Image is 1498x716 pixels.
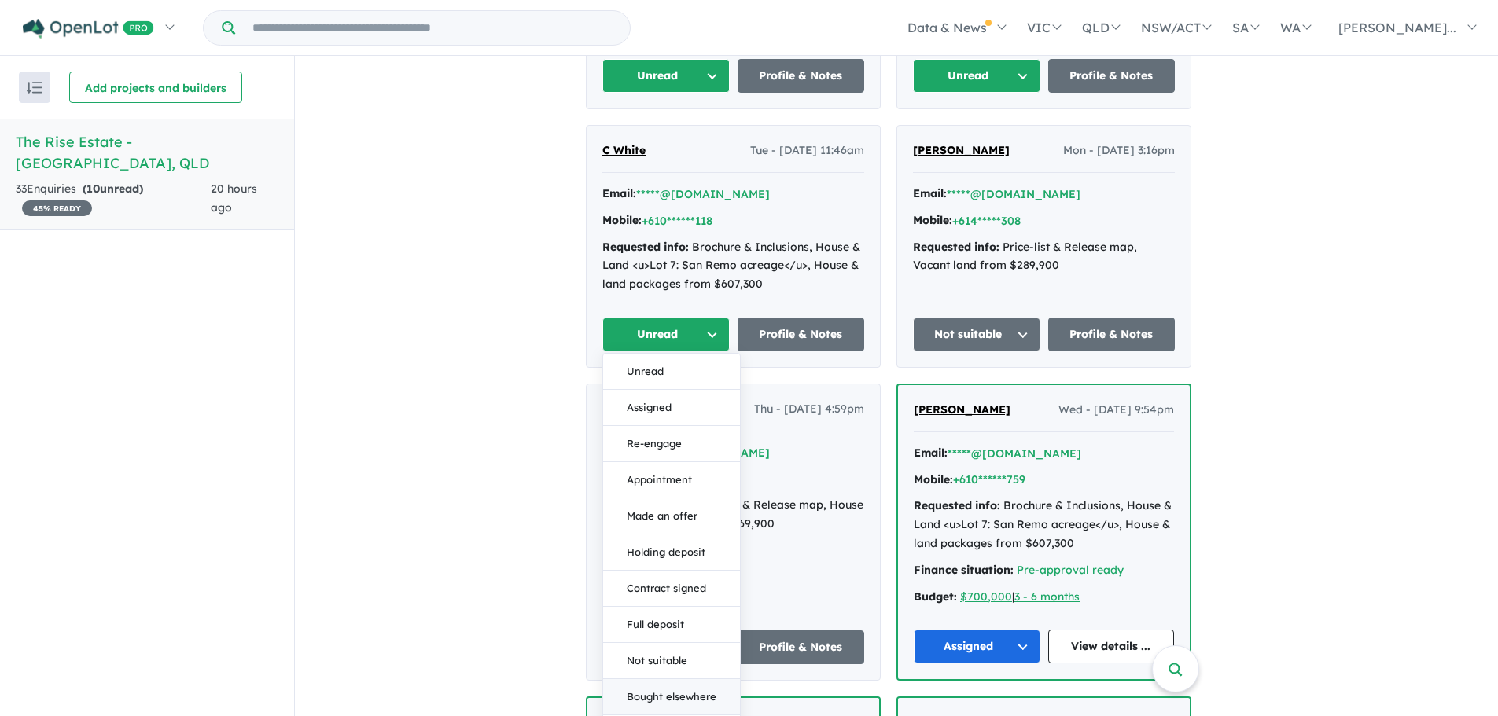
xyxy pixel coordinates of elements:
span: 45 % READY [22,200,92,216]
button: Not suitable [913,318,1040,351]
strong: Finance situation: [914,563,1014,577]
img: Openlot PRO Logo White [23,19,154,39]
div: 33 Enquir ies [16,180,211,218]
strong: Requested info: [913,240,999,254]
strong: Mobile: [602,213,642,227]
button: Made an offer [603,498,740,534]
a: $700,000 [960,589,1012,604]
strong: Mobile: [914,472,953,487]
button: Not suitable [603,643,740,679]
input: Try estate name, suburb, builder or developer [238,11,627,45]
span: [PERSON_NAME] [914,402,1010,417]
span: 10 [86,182,100,196]
button: Unread [602,318,730,351]
button: Assigned [914,630,1040,663]
div: | [914,588,1174,607]
span: Thu - [DATE] 4:59pm [754,400,864,419]
button: Holding deposit [603,534,740,571]
strong: ( unread) [83,182,143,196]
button: Unread [603,354,740,390]
a: Profile & Notes [738,630,865,664]
strong: Email: [913,186,947,200]
button: Unread [913,59,1040,93]
button: Full deposit [603,607,740,643]
span: [PERSON_NAME]... [1338,20,1456,35]
a: [PERSON_NAME] [914,401,1010,420]
h5: The Rise Estate - [GEOGRAPHIC_DATA] , QLD [16,131,278,174]
img: sort.svg [27,82,42,94]
button: Re-engage [603,426,740,462]
a: Profile & Notes [738,59,865,93]
div: Price-list & Release map, Vacant land from $289,900 [913,238,1175,276]
strong: Requested info: [914,498,1000,512]
span: 20 hours ago [211,182,257,215]
strong: Email: [602,186,636,200]
a: View details ... [1048,630,1175,663]
button: Contract signed [603,571,740,607]
a: Pre-approval ready [1017,563,1124,577]
span: Wed - [DATE] 9:54pm [1058,401,1174,420]
div: Brochure & Inclusions, House & Land <u>Lot 7: San Remo acreage</u>, House & land packages from $6... [914,497,1174,553]
strong: Email: [914,446,948,460]
a: Profile & Notes [1048,318,1176,351]
button: Assigned [603,390,740,426]
strong: Budget: [914,589,957,604]
strong: Requested info: [602,240,689,254]
a: Profile & Notes [738,318,865,351]
a: [PERSON_NAME] [913,141,1010,160]
a: Profile & Notes [1048,59,1176,93]
button: Appointment [603,462,740,498]
button: Add projects and builders [69,72,242,103]
button: Unread [602,59,730,93]
span: C White [602,143,646,157]
span: Tue - [DATE] 11:46am [750,141,864,160]
strong: Mobile: [913,213,952,227]
div: Brochure & Inclusions, House & Land <u>Lot 7: San Remo acreage</u>, House & land packages from $6... [602,238,864,294]
span: [PERSON_NAME] [913,143,1010,157]
a: 3 - 6 months [1014,589,1080,604]
a: C White [602,141,646,160]
span: Mon - [DATE] 3:16pm [1063,141,1175,160]
button: Bought elsewhere [603,679,740,715]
